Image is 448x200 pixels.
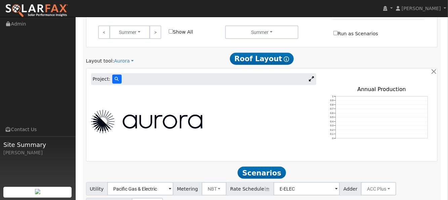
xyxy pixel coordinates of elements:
[3,140,72,149] span: Site Summary
[330,128,333,131] text: 0.2
[91,110,202,133] img: Aurora Logo
[107,182,173,196] input: Select a Utility
[333,31,338,35] input: Run as Scenarios
[98,26,110,39] a: <
[402,6,441,11] span: [PERSON_NAME]
[361,182,396,196] button: ACC Plus
[225,26,299,39] button: Summer
[274,182,340,196] input: Select a Rate Schedule
[35,189,40,194] img: retrieve
[307,74,316,84] a: Expand Aurora window
[173,182,202,196] span: Metering
[93,76,111,83] span: Project:
[150,26,161,39] a: >
[86,58,114,64] span: Layout tool:
[230,53,294,65] span: Roof Layout
[169,29,193,36] label: Show All
[330,133,333,136] text: 0.1
[3,149,72,156] div: [PERSON_NAME]
[110,26,150,39] button: Summer
[333,30,378,37] label: Run as Scenarios
[332,95,333,98] text: 1
[330,120,333,123] text: 0.4
[86,182,108,196] span: Utility
[5,4,68,18] img: SolarFax
[226,182,274,196] span: Rate Schedule
[169,29,173,34] input: Show All
[330,103,333,106] text: 0.8
[114,57,134,65] a: Aurora
[330,108,333,111] text: 0.7
[339,182,361,196] span: Adder
[284,56,289,62] i: Show Help
[357,86,406,92] text: Annual Production
[332,137,333,140] text: 0
[330,124,333,127] text: 0.3
[238,167,286,179] span: Scenarios
[330,112,333,115] text: 0.6
[330,116,333,119] text: 0.5
[330,99,333,102] text: 0.9
[202,182,227,196] button: NBT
